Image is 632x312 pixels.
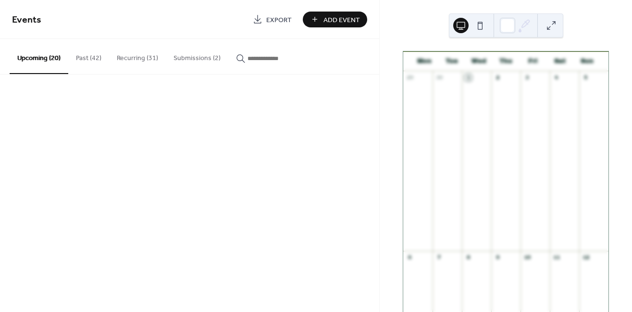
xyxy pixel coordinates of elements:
div: Sun [574,52,601,71]
button: Recurring (31) [109,39,166,73]
div: 4 [553,74,560,81]
div: 11 [553,254,560,261]
div: 30 [435,74,443,81]
div: 10 [523,254,531,261]
div: Thu [492,52,519,71]
div: Sat [546,52,573,71]
div: 8 [465,254,472,261]
button: Past (42) [68,39,109,73]
button: Submissions (2) [166,39,228,73]
span: Export [266,15,292,25]
div: 1 [465,74,472,81]
div: Wed [465,52,492,71]
div: Tue [438,52,465,71]
div: 6 [406,254,413,261]
a: Export [246,12,299,27]
div: 2 [494,74,501,81]
div: 9 [494,254,501,261]
button: Upcoming (20) [10,39,68,74]
div: 5 [582,74,589,81]
div: Fri [520,52,546,71]
button: Add Event [303,12,367,27]
div: 7 [435,254,443,261]
span: Add Event [323,15,360,25]
div: Mon [411,52,438,71]
span: Events [12,11,41,29]
div: 12 [582,254,589,261]
div: 3 [523,74,531,81]
div: 29 [406,74,413,81]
